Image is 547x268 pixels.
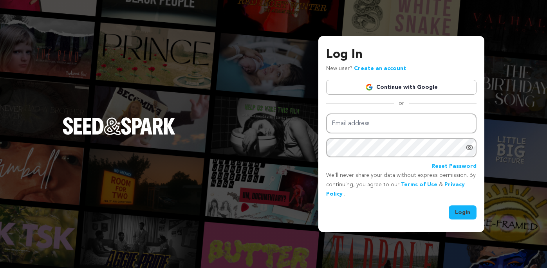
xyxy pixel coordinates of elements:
[466,144,473,151] a: Show password as plain text. Warning: this will display your password on the screen.
[63,117,175,150] a: Seed&Spark Homepage
[401,182,437,187] a: Terms of Use
[326,64,406,74] p: New user?
[326,45,477,64] h3: Log In
[326,182,465,197] a: Privacy Policy
[394,99,409,107] span: or
[354,66,406,71] a: Create an account
[63,117,175,135] img: Seed&Spark Logo
[326,171,477,199] p: We’ll never share your data without express permission. By continuing, you agree to our & .
[326,113,477,133] input: Email address
[449,205,477,219] button: Login
[431,162,477,171] a: Reset Password
[365,83,373,91] img: Google logo
[326,80,477,95] a: Continue with Google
